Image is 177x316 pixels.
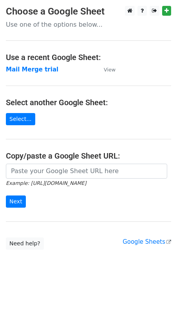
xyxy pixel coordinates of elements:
[123,238,171,245] a: Google Sheets
[104,67,116,73] small: View
[6,98,171,107] h4: Select another Google Sheet:
[138,278,177,316] iframe: Chat Widget
[6,66,58,73] a: Mail Merge trial
[6,113,35,125] a: Select...
[6,180,86,186] small: Example: [URL][DOMAIN_NAME]
[6,164,167,179] input: Paste your Google Sheet URL here
[6,151,171,161] h4: Copy/paste a Google Sheet URL:
[96,66,116,73] a: View
[6,53,171,62] h4: Use a recent Google Sheet:
[6,20,171,29] p: Use one of the options below...
[6,237,44,250] a: Need help?
[6,6,171,17] h3: Choose a Google Sheet
[6,195,26,208] input: Next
